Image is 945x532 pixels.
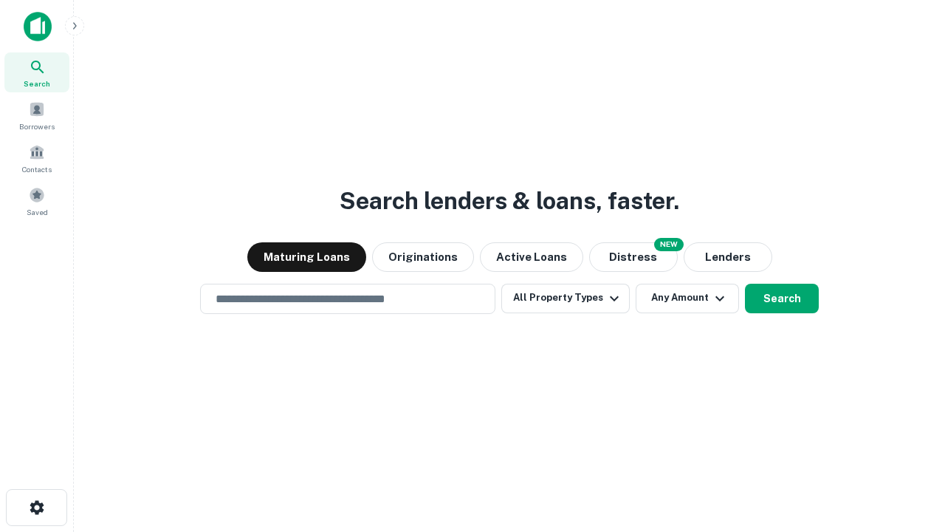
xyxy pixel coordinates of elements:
a: Search [4,52,69,92]
button: Any Amount [636,284,739,313]
button: All Property Types [501,284,630,313]
span: Contacts [22,163,52,175]
button: Lenders [684,242,772,272]
img: capitalize-icon.png [24,12,52,41]
a: Saved [4,181,69,221]
iframe: Chat Widget [871,414,945,485]
button: Maturing Loans [247,242,366,272]
span: Search [24,78,50,89]
h3: Search lenders & loans, faster. [340,183,679,219]
a: Borrowers [4,95,69,135]
button: Active Loans [480,242,583,272]
button: Search distressed loans with lien and other non-mortgage details. [589,242,678,272]
span: Saved [27,206,48,218]
div: NEW [654,238,684,251]
button: Search [745,284,819,313]
span: Borrowers [19,120,55,132]
a: Contacts [4,138,69,178]
button: Originations [372,242,474,272]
